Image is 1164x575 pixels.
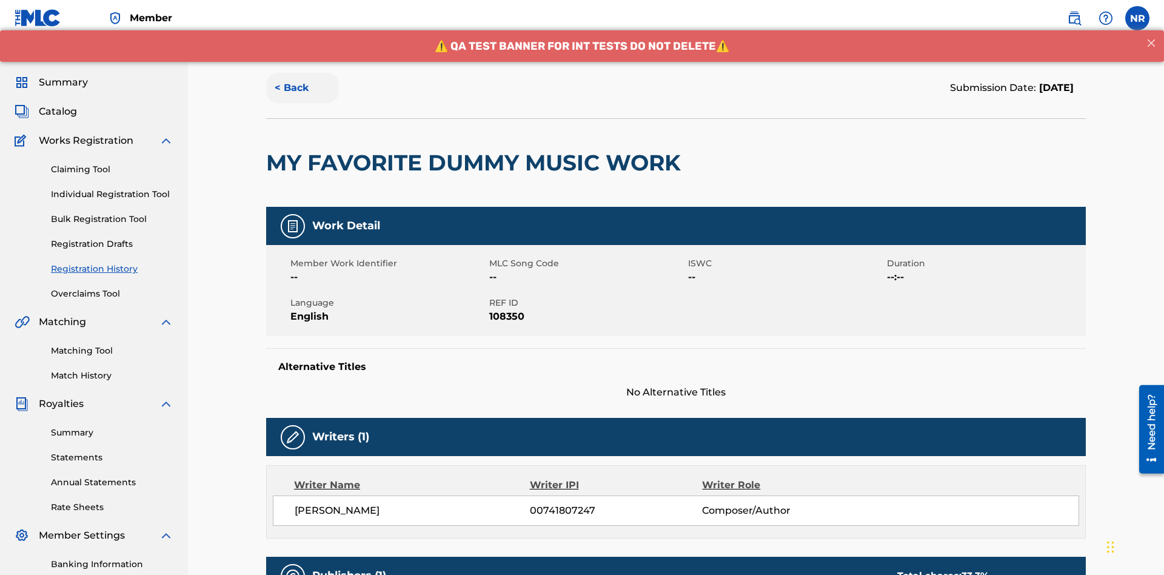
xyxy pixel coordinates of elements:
[266,149,687,177] h2: MY FAVORITE DUMMY MUSIC WORK
[15,75,29,90] img: Summary
[1125,6,1149,30] div: User Menu
[1103,517,1164,575] iframe: Chat Widget
[159,315,173,329] img: expand
[1094,6,1118,30] div: Help
[159,528,173,543] img: expand
[489,297,685,309] span: REF ID
[266,385,1086,400] span: No Alternative Titles
[1099,11,1113,25] img: help
[278,361,1074,373] h5: Alternative Titles
[51,476,173,489] a: Annual Statements
[286,219,300,234] img: Work Detail
[887,257,1083,270] span: Duration
[312,430,369,444] h5: Writers (1)
[51,501,173,514] a: Rate Sheets
[159,397,173,411] img: expand
[312,219,380,233] h5: Work Detail
[489,309,685,324] span: 108350
[39,133,133,148] span: Works Registration
[51,188,173,201] a: Individual Registration Tool
[15,133,30,148] img: Works Registration
[295,503,530,518] span: [PERSON_NAME]
[15,315,30,329] img: Matching
[15,9,61,27] img: MLC Logo
[15,75,88,90] a: SummarySummary
[1107,529,1114,565] div: Drag
[51,213,173,226] a: Bulk Registration Tool
[290,270,486,284] span: --
[51,558,173,571] a: Banking Information
[51,345,173,357] a: Matching Tool
[39,104,77,119] span: Catalog
[39,528,125,543] span: Member Settings
[51,238,173,251] a: Registration Drafts
[688,257,884,270] span: ISWC
[489,270,685,284] span: --
[51,263,173,275] a: Registration History
[294,478,530,493] div: Writer Name
[290,309,486,324] span: English
[39,75,88,90] span: Summary
[15,528,29,543] img: Member Settings
[702,478,859,493] div: Writer Role
[887,270,1083,284] span: --:--
[1130,380,1164,480] iframe: Resource Center
[1067,11,1082,25] img: search
[530,503,702,518] span: 00741807247
[51,287,173,300] a: Overclaims Tool
[266,73,339,103] button: < Back
[435,9,729,22] span: ⚠️ QA TEST BANNER FOR INT TESTS DO NOT DELETE⚠️
[39,397,84,411] span: Royalties
[489,257,685,270] span: MLC Song Code
[51,369,173,382] a: Match History
[39,315,86,329] span: Matching
[15,104,29,119] img: Catalog
[51,163,173,176] a: Claiming Tool
[950,81,1074,95] div: Submission Date:
[688,270,884,284] span: --
[290,257,486,270] span: Member Work Identifier
[1036,82,1074,93] span: [DATE]
[1062,6,1086,30] a: Public Search
[51,426,173,439] a: Summary
[159,133,173,148] img: expand
[286,430,300,445] img: Writers
[290,297,486,309] span: Language
[108,11,122,25] img: Top Rightsholder
[51,451,173,464] a: Statements
[702,503,859,518] span: Composer/Author
[15,104,77,119] a: CatalogCatalog
[530,478,703,493] div: Writer IPI
[130,11,172,25] span: Member
[15,397,29,411] img: Royalties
